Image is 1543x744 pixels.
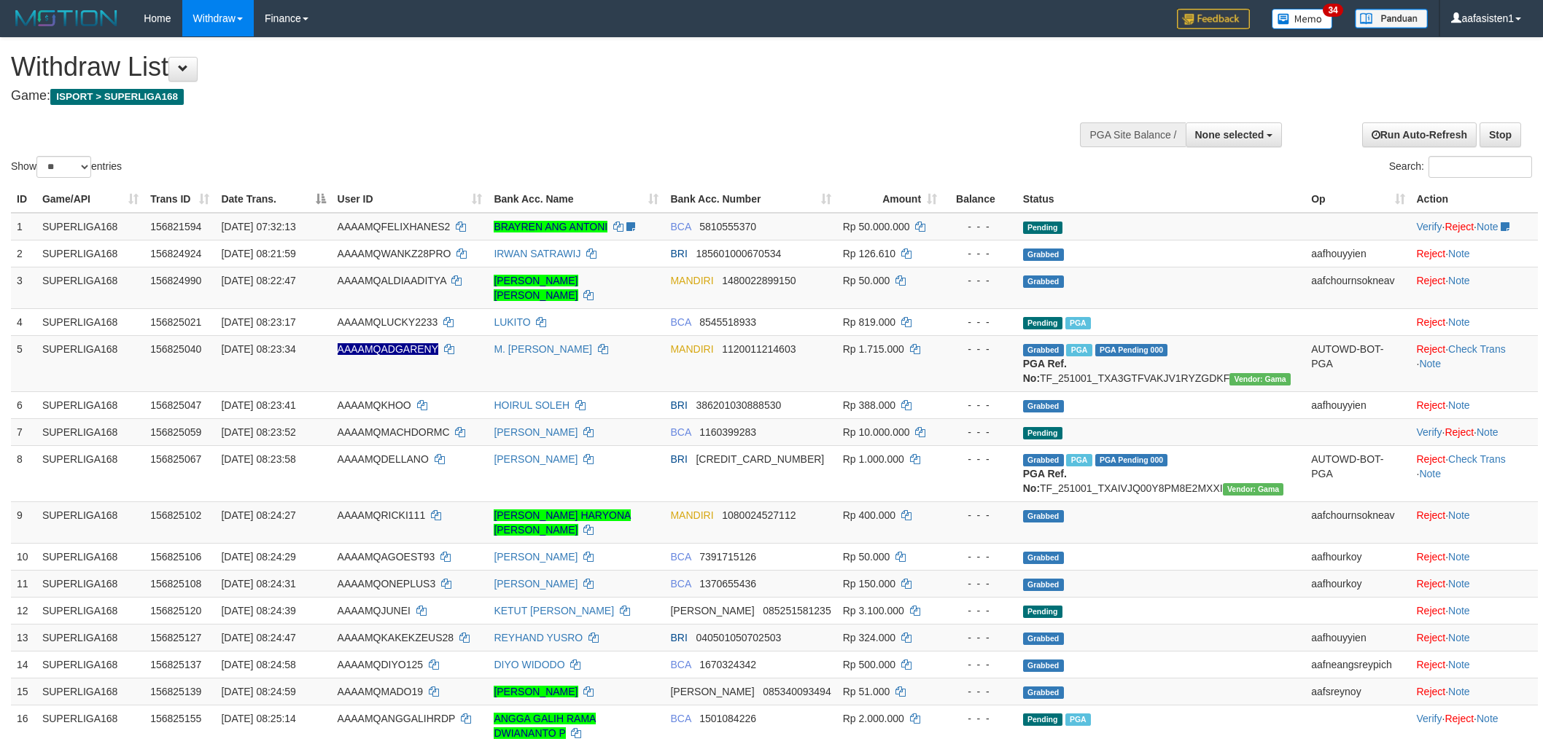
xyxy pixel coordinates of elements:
span: MANDIRI [670,275,713,286]
th: Bank Acc. Name: activate to sort column ascending [488,186,664,213]
span: [DATE] 08:23:34 [221,343,295,355]
span: BRI [670,248,687,259]
span: [DATE] 08:24:39 [221,605,295,616]
td: · · [1411,445,1539,501]
b: PGA Ref. No: [1023,358,1067,384]
span: Grabbed [1023,552,1064,564]
td: · [1411,543,1539,570]
span: Grabbed [1023,248,1064,261]
span: Rp 1.000.000 [843,453,904,465]
a: Note [1448,275,1470,286]
div: - - - [949,425,1011,439]
span: [PERSON_NAME] [670,686,754,697]
div: - - - [949,219,1011,234]
span: BRI [670,632,687,643]
div: PGA Site Balance / [1080,122,1185,147]
td: aafchournsokneav [1305,501,1410,543]
a: Reject [1417,686,1446,697]
span: 156825120 [150,605,201,616]
td: 13 [11,624,36,651]
span: Nama rekening ada tanda titik/strip, harap diedit [338,343,438,355]
a: Note [1477,221,1499,232]
td: · [1411,597,1539,624]
span: Copy 1670324342 to clipboard [699,659,756,670]
span: Copy 1370655436 to clipboard [699,578,756,590]
td: · [1411,240,1539,267]
a: Reject [1417,343,1446,355]
span: [DATE] 07:32:13 [221,221,295,232]
span: AAAAMQDIYO125 [338,659,424,670]
th: User ID: activate to sort column ascending [332,186,489,213]
td: TF_251001_TXA3GTFVAKJV1RYZGDKF [1017,335,1305,391]
a: Note [1448,399,1470,411]
td: 5 [11,335,36,391]
a: BRAYREN ANG ANTONI [494,221,607,232]
div: - - - [949,342,1011,356]
span: 156825137 [150,659,201,670]
span: [DATE] 08:24:31 [221,578,295,590]
a: Note [1419,468,1441,479]
div: - - - [949,576,1011,591]
a: KETUT [PERSON_NAME] [494,605,614,616]
th: Amount: activate to sort column ascending [837,186,943,213]
div: - - - [949,603,1011,618]
td: · [1411,391,1539,418]
span: 156825106 [150,551,201,563]
span: [DATE] 08:24:47 [221,632,295,643]
span: Rp 500.000 [843,659,895,670]
span: 34 [1323,4,1342,17]
td: 8 [11,445,36,501]
td: AUTOWD-BOT-PGA [1305,335,1410,391]
td: · [1411,267,1539,308]
a: M. [PERSON_NAME] [494,343,592,355]
th: Action [1411,186,1539,213]
a: Check Trans [1448,343,1506,355]
img: Feedback.jpg [1177,9,1250,29]
td: · [1411,501,1539,543]
td: aafhouyyien [1305,240,1410,267]
span: Rp 150.000 [843,578,895,590]
span: 156825139 [150,686,201,697]
span: AAAAMQLUCKY2233 [338,316,438,328]
th: ID [11,186,36,213]
td: AUTOWD-BOT-PGA [1305,445,1410,501]
span: Copy 1080024527112 to clipboard [722,509,796,521]
th: Op: activate to sort column ascending [1305,186,1410,213]
span: Grabbed [1023,633,1064,645]
td: 2 [11,240,36,267]
span: Grabbed [1023,510,1064,522]
span: 156824924 [150,248,201,259]
a: Note [1448,659,1470,670]
div: - - - [949,508,1011,522]
a: Reject [1417,248,1446,259]
select: Showentries [36,156,91,178]
div: - - - [949,452,1011,466]
td: SUPERLIGA168 [36,308,144,335]
span: [DATE] 08:25:14 [221,713,295,724]
span: Rp 50.000 [843,551,890,563]
span: AAAAMQKAKEKZEUS28 [338,632,454,643]
span: BCA [670,659,691,670]
span: Copy 164901022747530 to clipboard [696,453,824,465]
span: Pending [1023,317,1062,329]
a: Verify [1417,426,1442,438]
div: - - - [949,684,1011,699]
td: · [1411,651,1539,678]
td: 14 [11,651,36,678]
span: Grabbed [1023,579,1064,591]
span: Copy 1501084226 to clipboard [699,713,756,724]
button: None selected [1186,122,1283,147]
span: [DATE] 08:24:27 [221,509,295,521]
span: BCA [670,551,691,563]
span: [DATE] 08:22:47 [221,275,295,286]
span: Copy 085251581235 to clipboard [763,605,831,616]
a: Note [1448,578,1470,590]
span: 156825155 [150,713,201,724]
a: [PERSON_NAME] [494,578,578,590]
a: Reject [1445,221,1474,232]
span: Grabbed [1023,454,1064,466]
a: Note [1477,426,1499,438]
h1: Withdraw List [11,52,1014,82]
td: aafhourkoy [1305,570,1410,597]
td: 15 [11,678,36,705]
